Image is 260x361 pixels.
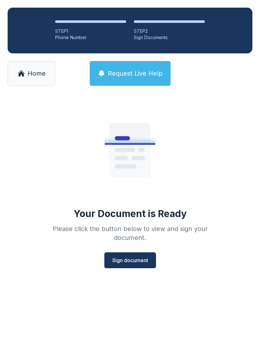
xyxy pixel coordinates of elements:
[112,256,148,264] span: Sign document
[74,208,187,219] div: Your Document is Ready
[28,69,46,78] span: Home
[108,69,163,78] span: Request Live Help
[39,224,221,242] div: Please click the button below to view and sign your document.
[55,28,126,34] div: STEP 1
[134,28,205,34] div: STEP 2
[134,34,205,41] div: Sign Documents
[55,34,126,41] div: Phone Number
